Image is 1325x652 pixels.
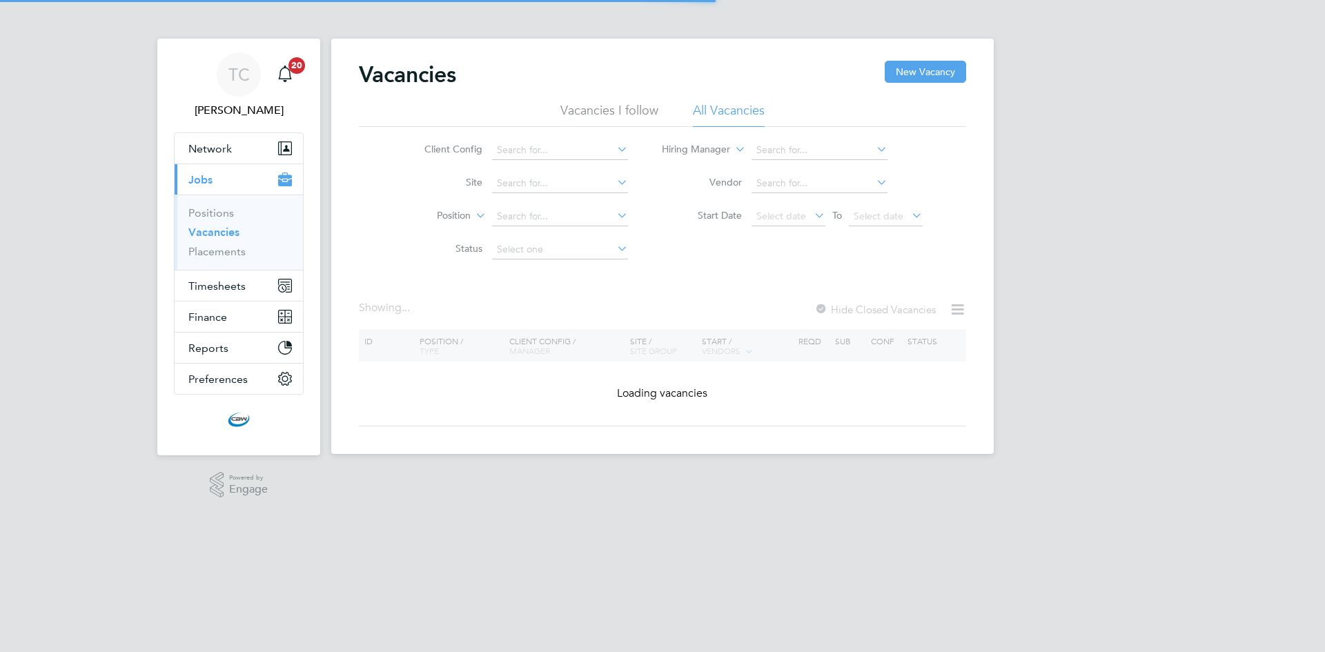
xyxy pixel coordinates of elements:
span: Preferences [188,373,248,386]
div: Showing [359,301,413,315]
span: Jobs [188,173,213,186]
span: Powered by [229,472,268,484]
button: Jobs [175,164,303,195]
label: Client Config [403,143,482,155]
span: Select date [756,210,806,222]
button: Timesheets [175,270,303,301]
label: Hide Closed Vacancies [814,303,936,316]
a: 20 [271,52,299,97]
input: Search for... [492,141,628,160]
button: Network [175,133,303,164]
a: Positions [188,206,234,219]
span: Network [188,142,232,155]
input: Search for... [752,141,887,160]
span: 20 [288,57,305,74]
h2: Vacancies [359,61,456,88]
nav: Main navigation [157,39,320,455]
button: Finance [175,302,303,332]
span: Reports [188,342,228,355]
img: cbwstaffingsolutions-logo-retina.png [228,408,250,431]
label: Hiring Manager [651,143,730,157]
li: All Vacancies [693,102,765,127]
button: Reports [175,333,303,363]
span: Finance [188,310,227,324]
label: Vendor [662,176,742,188]
span: To [828,206,846,224]
input: Select one [492,240,628,259]
a: TC[PERSON_NAME] [174,52,304,119]
button: Preferences [175,364,303,394]
button: New Vacancy [885,61,966,83]
span: Tom Cheek [174,102,304,119]
input: Search for... [492,174,628,193]
label: Position [391,209,471,223]
div: Jobs [175,195,303,270]
a: Powered byEngage [210,472,268,498]
a: Go to home page [174,408,304,431]
a: Vacancies [188,226,239,239]
span: Engage [229,484,268,495]
label: Start Date [662,209,742,221]
label: Status [403,242,482,255]
span: Select date [854,210,903,222]
input: Search for... [752,174,887,193]
a: Placements [188,245,246,258]
label: Site [403,176,482,188]
li: Vacancies I follow [560,102,658,127]
span: Timesheets [188,279,246,293]
span: ... [402,301,410,315]
span: TC [228,66,250,83]
input: Search for... [492,207,628,226]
